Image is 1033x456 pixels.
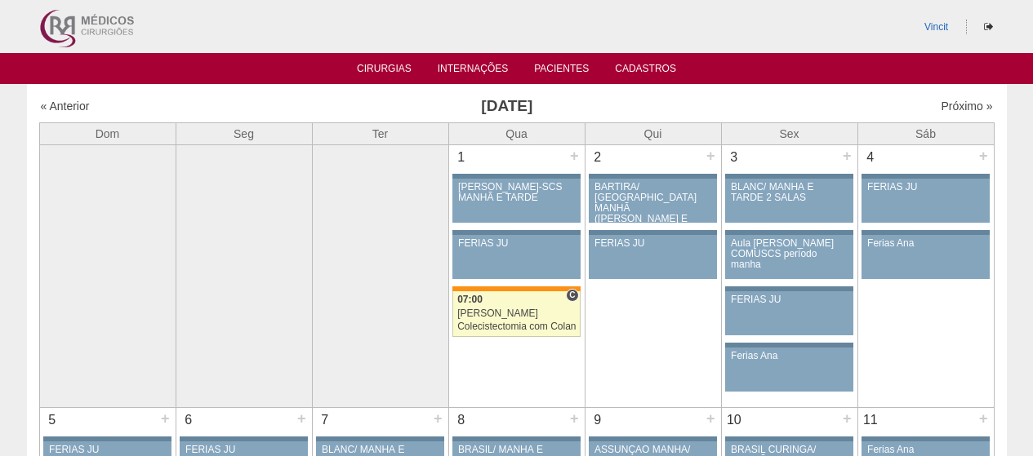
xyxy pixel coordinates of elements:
[589,436,716,441] div: Key: Aviso
[725,348,853,392] a: Ferias Ana
[722,408,747,432] div: 10
[49,445,166,455] div: FERIAS JU
[862,436,989,441] div: Key: Aviso
[725,436,853,441] div: Key: Aviso
[731,294,848,305] div: FERIAS JU
[862,174,989,179] div: Key: Aviso
[589,235,716,279] a: FERIAS JU
[452,291,580,337] a: C 07:00 [PERSON_NAME] Colecistectomia com Colangiografia VL
[568,145,581,166] div: +
[867,445,984,455] div: Ferias Ana
[862,235,989,279] a: Ferias Ana
[862,179,989,223] a: FERIAS JU
[704,145,718,166] div: +
[585,122,721,144] th: Qui
[977,408,991,429] div: +
[594,182,711,246] div: BARTIRA/ [GEOGRAPHIC_DATA] MANHÃ ([PERSON_NAME] E ANA)/ SANTA JOANA -TARDE
[431,408,445,429] div: +
[568,408,581,429] div: +
[731,182,848,203] div: BLANC/ MANHÃ E TARDE 2 SALAS
[725,343,853,348] div: Key: Aviso
[725,286,853,291] div: Key: Aviso
[589,174,716,179] div: Key: Aviso
[725,174,853,179] div: Key: Aviso
[458,238,575,249] div: FERIAS JU
[457,308,576,319] div: [PERSON_NAME]
[269,95,745,118] h3: [DATE]
[452,179,580,223] a: [PERSON_NAME]-SCS MANHÃ E TARDE
[457,321,576,332] div: Colecistectomia com Colangiografia VL
[731,351,848,361] div: Ferias Ana
[185,445,302,455] div: FERIAS JU
[594,238,711,249] div: FERIAS JU
[448,122,585,144] th: Qua
[725,235,853,279] a: Aula [PERSON_NAME] COMUSCS período manha
[857,122,994,144] th: Sáb
[704,408,718,429] div: +
[977,145,991,166] div: +
[357,63,412,79] a: Cirurgias
[180,436,307,441] div: Key: Aviso
[41,100,90,113] a: « Anterior
[176,122,312,144] th: Seg
[458,182,575,203] div: [PERSON_NAME]-SCS MANHÃ E TARDE
[158,408,172,429] div: +
[39,122,176,144] th: Dom
[722,145,747,170] div: 3
[43,436,171,441] div: Key: Aviso
[924,21,948,33] a: Vincit
[725,291,853,335] a: FERIAS JU
[176,408,202,432] div: 6
[586,408,611,432] div: 9
[452,174,580,179] div: Key: Aviso
[731,238,848,271] div: Aula [PERSON_NAME] COMUSCS período manha
[438,63,509,79] a: Internações
[566,289,578,302] span: Consultório
[457,294,483,305] span: 07:00
[858,408,884,432] div: 11
[840,408,854,429] div: +
[534,63,589,79] a: Pacientes
[313,408,338,432] div: 7
[452,235,580,279] a: FERIAS JU
[452,436,580,441] div: Key: Aviso
[725,230,853,235] div: Key: Aviso
[449,408,474,432] div: 8
[589,179,716,223] a: BARTIRA/ [GEOGRAPHIC_DATA] MANHÃ ([PERSON_NAME] E ANA)/ SANTA JOANA -TARDE
[615,63,676,79] a: Cadastros
[312,122,448,144] th: Ter
[721,122,857,144] th: Sex
[452,286,580,291] div: Key: São Luiz - SCS
[449,145,474,170] div: 1
[867,182,984,193] div: FERIAS JU
[589,230,716,235] div: Key: Aviso
[941,100,992,113] a: Próximo »
[862,230,989,235] div: Key: Aviso
[40,408,65,432] div: 5
[316,436,443,441] div: Key: Aviso
[867,238,984,249] div: Ferias Ana
[840,145,854,166] div: +
[725,179,853,223] a: BLANC/ MANHÃ E TARDE 2 SALAS
[858,145,884,170] div: 4
[452,230,580,235] div: Key: Aviso
[586,145,611,170] div: 2
[295,408,309,429] div: +
[984,22,993,32] i: Sair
